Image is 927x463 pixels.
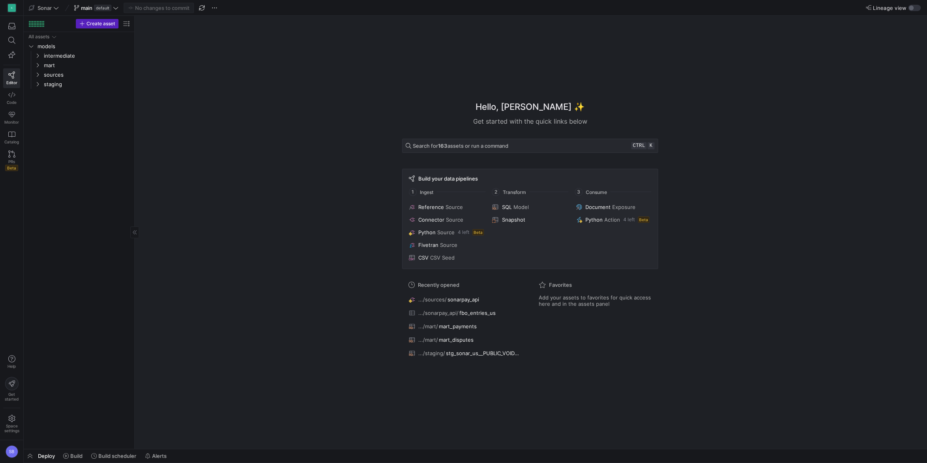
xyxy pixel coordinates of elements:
[631,142,647,149] kbd: ctrl
[458,230,469,235] span: 4 left
[27,79,131,89] div: Press SPACE to select this row.
[407,240,486,250] button: FivetranSource
[3,1,20,15] a: S
[413,143,508,149] span: Search for assets or run a command
[3,147,20,174] a: PRsBeta
[459,310,496,316] span: fbo_entries_us
[3,443,20,460] button: SB
[638,216,649,223] span: Beta
[27,3,61,13] button: Sonar
[44,70,130,79] span: sources
[585,204,611,210] span: Document
[72,3,120,13] button: maindefault
[402,117,658,126] div: Get started with the quick links below
[418,254,429,261] span: CSV
[418,175,478,182] span: Build your data pipelines
[647,142,654,149] kbd: k
[6,445,18,458] div: SB
[94,5,111,11] span: default
[27,32,131,41] div: Press SPACE to select this row.
[3,411,20,437] a: Spacesettings
[38,5,52,11] span: Sonar
[8,159,15,164] span: PRs
[407,308,523,318] button: .../sonarpay_api/fbo_entries_us
[38,42,130,51] span: models
[8,4,16,12] div: S
[407,228,486,237] button: PythonSource4 leftBeta
[448,296,479,303] span: sonarpay_api
[407,253,486,262] button: CSVCSV Seed
[5,165,18,171] span: Beta
[27,51,131,60] div: Press SPACE to select this row.
[44,80,130,89] span: staging
[539,294,652,307] span: Add your assets to favorites for quick access here and in the assets panel
[446,204,463,210] span: Source
[574,202,653,212] button: DocumentExposure
[141,449,170,463] button: Alerts
[418,282,459,288] span: Recently opened
[98,453,136,459] span: Build scheduler
[86,21,115,26] span: Create asset
[418,229,436,235] span: Python
[418,204,444,210] span: Reference
[439,337,474,343] span: mart_disputes
[446,216,463,223] span: Source
[76,19,118,28] button: Create asset
[27,41,131,51] div: Press SPACE to select this row.
[604,216,620,223] span: Action
[407,348,523,358] button: .../staging/stg_sonar_us__PUBLIC_VOIDED_PAYMENTS
[513,204,528,210] span: Model
[476,100,585,113] h1: Hello, [PERSON_NAME] ✨
[491,202,569,212] button: SQLModel
[438,143,448,149] strong: 163
[3,374,20,405] button: Getstarted
[407,335,523,345] button: .../mart/mart_disputes
[612,204,636,210] span: Exposure
[472,229,484,235] span: Beta
[446,350,521,356] span: stg_sonar_us__PUBLIC_VOIDED_PAYMENTS
[418,242,438,248] span: Fivetran
[7,364,17,369] span: Help
[3,68,20,88] a: Editor
[407,215,486,224] button: ConnectorSource
[5,392,19,401] span: Get started
[430,254,455,261] span: CSV Seed
[4,139,19,144] span: Catalog
[27,70,131,79] div: Press SPACE to select this row.
[549,282,572,288] span: Favorites
[502,216,525,223] span: Snapshot
[418,216,444,223] span: Connector
[60,449,86,463] button: Build
[3,352,20,372] button: Help
[418,337,438,343] span: .../mart/
[418,310,459,316] span: .../sonarpay_api/
[437,229,455,235] span: Source
[38,453,55,459] span: Deploy
[152,453,167,459] span: Alerts
[402,139,658,153] button: Search for163assets or run a commandctrlk
[44,51,130,60] span: intermediate
[3,88,20,108] a: Code
[6,80,17,85] span: Editor
[88,449,140,463] button: Build scheduler
[418,323,438,329] span: .../mart/
[407,321,523,331] button: .../mart/mart_payments
[7,100,17,105] span: Code
[407,294,523,305] button: .../sources/sonarpay_api
[873,5,906,11] span: Lineage view
[44,61,130,70] span: mart
[439,323,477,329] span: mart_payments
[418,350,445,356] span: .../staging/
[502,204,511,210] span: SQL
[81,5,92,11] span: main
[585,216,603,223] span: Python
[491,215,569,224] button: Snapshot
[4,120,19,124] span: Monitor
[70,453,83,459] span: Build
[27,60,131,70] div: Press SPACE to select this row.
[440,242,457,248] span: Source
[418,296,447,303] span: .../sources/
[623,217,635,222] span: 4 left
[4,423,19,433] span: Space settings
[407,202,486,212] button: ReferenceSource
